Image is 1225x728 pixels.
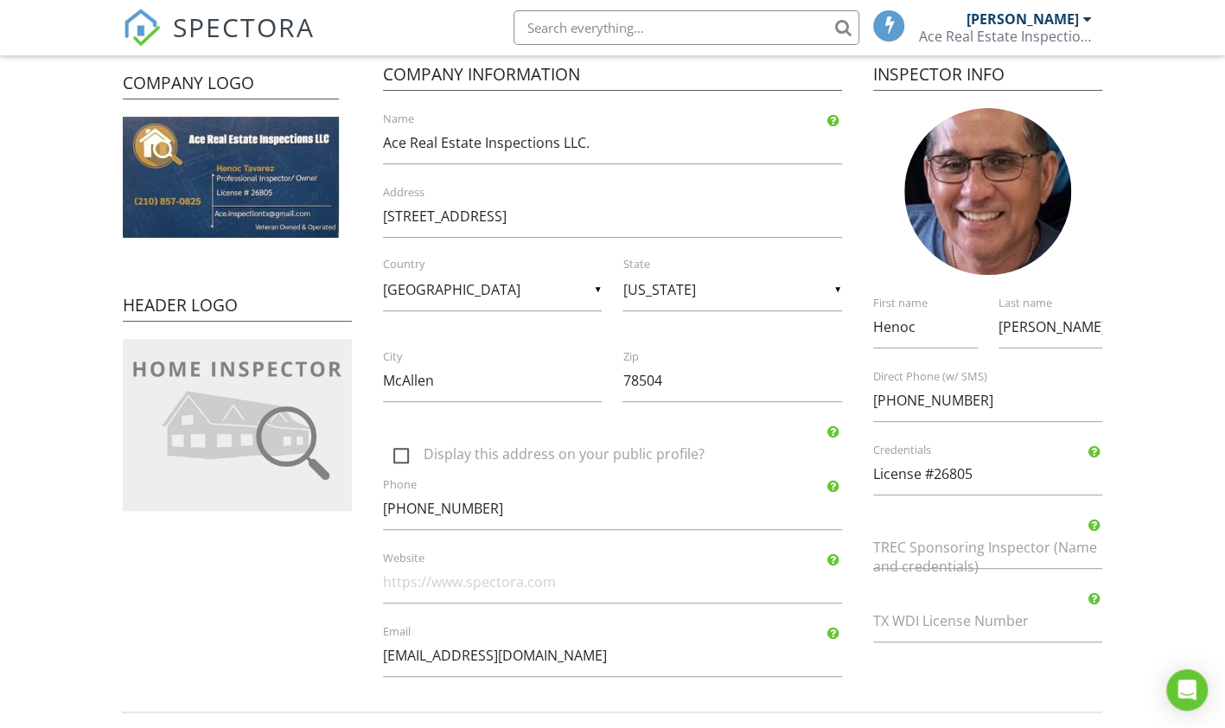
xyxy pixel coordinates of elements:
[873,538,1123,577] label: TREC Sponsoring Inspector (Name and credentials)
[123,294,352,322] h4: Header Logo
[873,443,1123,458] label: Credentials
[873,611,1123,630] label: TX WDI License Number
[622,257,862,272] label: State
[383,561,842,603] input: https://www.spectora.com
[383,63,842,91] h4: Company Information
[514,10,859,45] input: Search everything...
[1166,669,1208,711] div: Open Intercom Messenger
[123,72,339,99] h4: Company Logo
[123,339,352,511] img: company-logo-placeholder-36d46f90f209bfd688c11e12444f7ae3bbe69803b1480f285d1f5ee5e7c7234b.jpg
[873,369,1123,385] label: Direct Phone (w/ SMS)
[123,23,315,60] a: SPECTORA
[873,296,999,311] label: First name
[999,296,1124,311] label: Last name
[123,117,339,238] img: thumbnail_IMG_2420.jpg
[873,63,1102,91] h4: Inspector Info
[918,28,1091,45] div: Ace Real Estate Inspections LLC.
[966,10,1078,28] div: [PERSON_NAME]
[173,9,315,45] span: SPECTORA
[383,257,622,272] label: Country
[123,9,161,47] img: The Best Home Inspection Software - Spectora
[393,446,852,468] label: Display this address on your public profile?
